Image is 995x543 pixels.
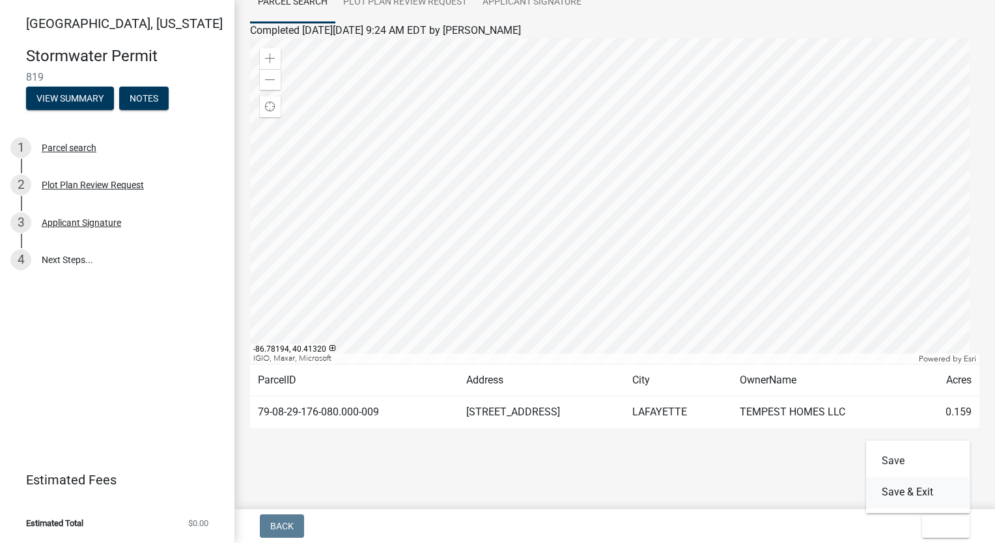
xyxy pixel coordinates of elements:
[10,249,31,270] div: 4
[260,514,304,538] button: Back
[10,174,31,195] div: 2
[458,365,625,397] td: Address
[250,365,458,397] td: ParcelID
[458,397,625,428] td: [STREET_ADDRESS]
[250,397,458,428] td: 79-08-29-176-080.000-009
[26,16,223,31] span: [GEOGRAPHIC_DATA], [US_STATE]
[26,94,114,104] wm-modal-confirm: Summary
[10,137,31,158] div: 1
[260,48,281,69] div: Zoom in
[10,467,214,493] a: Estimated Fees
[260,69,281,90] div: Zoom out
[42,143,96,152] div: Parcel search
[26,47,224,66] h4: Stormwater Permit
[260,96,281,117] div: Find my location
[922,514,970,538] button: Exit
[119,87,169,110] button: Notes
[866,477,970,508] button: Save & Exit
[250,24,521,36] span: Completed [DATE][DATE] 9:24 AM EDT by [PERSON_NAME]
[732,365,916,397] td: OwnerName
[26,71,208,83] span: 819
[42,180,144,189] div: Plot Plan Review Request
[932,521,951,531] span: Exit
[916,365,979,397] td: Acres
[42,218,121,227] div: Applicant Signature
[624,365,731,397] td: City
[916,354,979,364] div: Powered by
[866,445,970,477] button: Save
[119,94,169,104] wm-modal-confirm: Notes
[964,354,976,363] a: Esri
[10,212,31,233] div: 3
[866,440,970,513] div: Exit
[270,521,294,531] span: Back
[188,519,208,527] span: $0.00
[624,397,731,428] td: LAFAYETTE
[732,397,916,428] td: TEMPEST HOMES LLC
[26,519,83,527] span: Estimated Total
[916,397,979,428] td: 0.159
[26,87,114,110] button: View Summary
[250,354,916,364] div: IGIO, Maxar, Microsoft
